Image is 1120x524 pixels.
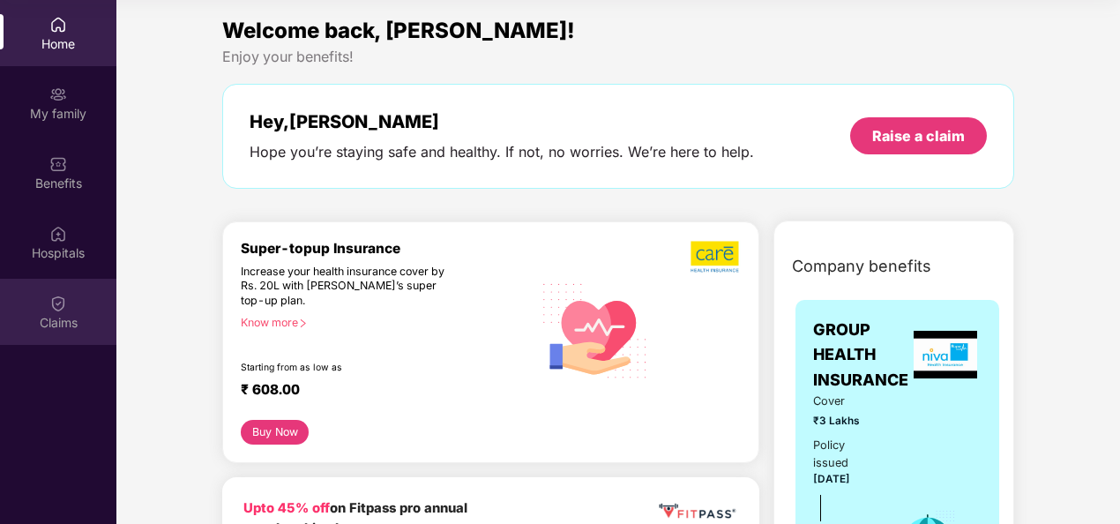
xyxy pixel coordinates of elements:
div: Increase your health insurance cover by Rs. 20L with [PERSON_NAME]’s super top-up plan. [241,265,457,309]
div: Raise a claim [872,126,965,146]
div: Starting from as low as [241,362,458,374]
div: Policy issued [813,437,876,472]
span: GROUP HEALTH INSURANCE [813,318,909,393]
img: insurerLogo [914,331,977,378]
div: Know more [241,316,522,328]
span: Welcome back, [PERSON_NAME]! [222,18,575,43]
img: svg+xml;base64,PHN2ZyBpZD0iSG9tZSIgeG1sbnM9Imh0dHA6Ly93d3cudzMub3JnLzIwMDAvc3ZnIiB3aWR0aD0iMjAiIG... [49,16,67,34]
button: Buy Now [241,420,309,445]
span: right [298,318,308,328]
div: Hey, [PERSON_NAME] [250,111,754,132]
div: ₹ 608.00 [241,381,515,402]
img: svg+xml;base64,PHN2ZyBpZD0iQmVuZWZpdHMiIHhtbG5zPSJodHRwOi8vd3d3LnczLm9yZy8yMDAwL3N2ZyIgd2lkdGg9Ij... [49,155,67,173]
img: svg+xml;base64,PHN2ZyBpZD0iSG9zcGl0YWxzIiB4bWxucz0iaHR0cDovL3d3dy53My5vcmcvMjAwMC9zdmciIHdpZHRoPS... [49,225,67,243]
img: svg+xml;base64,PHN2ZyB3aWR0aD0iMjAiIGhlaWdodD0iMjAiIHZpZXdCb3g9IjAgMCAyMCAyMCIgZmlsbD0ibm9uZSIgeG... [49,86,67,103]
span: Company benefits [792,254,931,279]
div: Super-topup Insurance [241,240,533,257]
img: b5dec4f62d2307b9de63beb79f102df3.png [691,240,741,273]
span: Cover [813,393,876,410]
img: svg+xml;base64,PHN2ZyBpZD0iQ2xhaW0iIHhtbG5zPSJodHRwOi8vd3d3LnczLm9yZy8yMDAwL3N2ZyIgd2lkdGg9IjIwIi... [49,295,67,312]
div: Hope you’re staying safe and healthy. If not, no worries. We’re here to help. [250,143,754,161]
div: Enjoy your benefits! [222,48,1014,66]
span: [DATE] [813,473,850,485]
img: fppp.png [656,498,739,524]
img: svg+xml;base64,PHN2ZyB4bWxucz0iaHR0cDovL3d3dy53My5vcmcvMjAwMC9zdmciIHhtbG5zOnhsaW5rPSJodHRwOi8vd3... [533,266,658,393]
span: ₹3 Lakhs [813,413,876,430]
b: Upto 45% off [243,500,330,516]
